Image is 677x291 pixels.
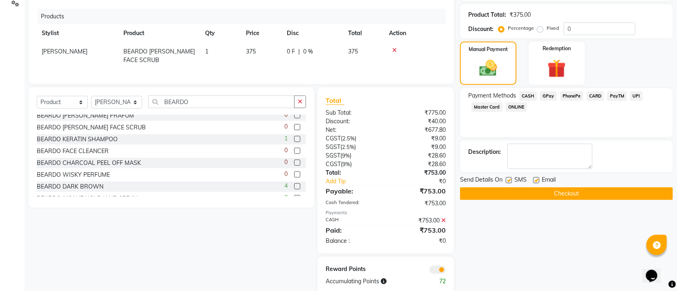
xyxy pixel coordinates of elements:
span: GPay [540,91,557,101]
span: PayTM [607,91,627,101]
span: Master Card [471,102,503,112]
span: Email [542,175,556,186]
div: BEARDO [PERSON_NAME] PRAFUM [37,111,134,120]
span: Total [326,96,344,105]
div: 72 [419,277,452,286]
label: Percentage [508,24,534,32]
span: 0 [284,122,288,131]
span: 9% [342,152,350,159]
span: 0 [284,146,288,155]
div: ₹753.00 [386,199,452,208]
span: 375 [246,48,256,55]
div: CASH [320,216,386,225]
img: _cash.svg [474,58,503,78]
th: Total [343,24,384,42]
span: CASH [519,91,537,101]
span: Send Details On [460,175,503,186]
div: BEARDO FACE CLEANCER [37,147,109,155]
span: 2 [284,193,288,202]
span: [PERSON_NAME] [42,48,87,55]
div: ₹28.60 [386,151,452,160]
span: UPI [630,91,643,101]
div: Products [38,9,452,24]
th: Disc [282,24,343,42]
div: ₹40.00 [386,117,452,126]
label: Redemption [543,45,571,52]
div: ₹753.00 [386,225,452,235]
span: 4 [284,182,288,190]
div: ( ) [320,134,386,143]
th: Action [384,24,446,42]
div: ₹0 [397,177,452,186]
div: BEARDO [PERSON_NAME] FACE SCRUB [37,123,146,132]
label: Manual Payment [469,46,508,53]
div: ₹753.00 [386,216,452,225]
div: BEARDO WISKY PERFUME [37,171,110,179]
div: Paid: [320,225,386,235]
span: ONLINE [506,102,527,112]
span: 2.5% [342,135,355,142]
div: Accumulating Points [320,277,419,286]
div: ₹677.80 [386,126,452,134]
div: BEARDO DARK BROWN [37,182,103,191]
span: PhonePe [560,91,583,101]
input: Search or Scan [148,96,295,108]
div: ₹9.00 [386,143,452,151]
div: ( ) [320,151,386,160]
div: Total: [320,169,386,177]
div: BEARDO INSANE HOLD HAIR SPRAY [37,194,138,203]
div: Balance : [320,237,386,245]
span: 9% [342,161,350,167]
label: Fixed [547,24,559,32]
div: ₹753.00 [386,169,452,177]
th: Stylist [37,24,118,42]
div: Cash Tendered: [320,199,386,208]
div: Discount: [320,117,386,126]
div: ₹9.00 [386,134,452,143]
div: Payable: [320,186,386,196]
span: 1 [205,48,208,55]
div: BEARDO CHARCOAL PEEL OFF MASK [37,159,141,167]
div: Description: [468,148,501,156]
span: 0 % [303,47,313,56]
th: Price [241,24,282,42]
img: _gift.svg [542,57,572,80]
div: Net: [320,126,386,134]
th: Product [118,24,200,42]
span: 375 [348,48,358,55]
div: ₹0 [386,237,452,245]
span: CARD [587,91,604,101]
div: ( ) [320,143,386,151]
span: SGST [326,143,340,151]
div: ₹28.60 [386,160,452,169]
th: Qty [200,24,241,42]
span: BEARDO [PERSON_NAME] FACE SCRUB [123,48,195,64]
span: 2.5% [342,144,354,150]
div: BEARDO KERATIN SHAMPOO [37,135,118,144]
span: SMS [514,175,527,186]
span: 1 [284,134,288,143]
span: 0 [284,170,288,178]
div: Reward Points [320,265,386,274]
div: Sub Total: [320,109,386,117]
button: Checkout [460,187,673,200]
div: ₹375.00 [509,11,531,19]
a: Add Tip [320,177,397,186]
div: Discount: [468,25,494,33]
div: ₹775.00 [386,109,452,117]
span: | [298,47,300,56]
iframe: chat widget [643,258,669,283]
div: Product Total: [468,11,506,19]
span: 0 [284,158,288,167]
span: CGST [326,160,341,168]
div: Payments [326,209,446,216]
div: ( ) [320,160,386,169]
span: 0 F [287,47,295,56]
span: CGST [326,135,341,142]
span: Payment Methods [468,91,516,100]
span: 0 [284,111,288,119]
div: ₹753.00 [386,186,452,196]
span: SGST [326,152,340,159]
